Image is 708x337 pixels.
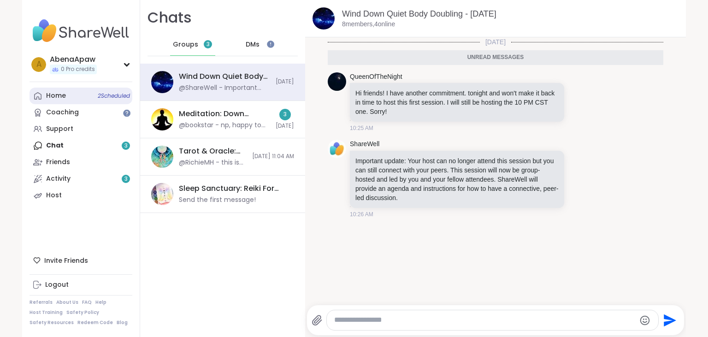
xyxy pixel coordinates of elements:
span: 3 [206,41,210,48]
img: https://sharewell-space-live.sfo3.digitaloceanspaces.com/user-generated/d7277878-0de6-43a2-a937-4... [328,72,346,91]
iframe: Spotlight [267,41,274,48]
span: 2 Scheduled [98,92,130,100]
button: Send [659,310,679,331]
div: Coaching [46,108,79,117]
span: 0 Pro credits [61,65,95,73]
div: Home [46,91,66,101]
div: Sleep Sanctuary: Reiki For Quieting the Mind, [DATE] [179,183,289,194]
div: Unread messages [328,50,663,65]
div: Activity [46,174,71,183]
span: A [36,59,41,71]
a: Referrals [29,299,53,306]
a: Help [95,299,106,306]
img: ShareWell Nav Logo [29,15,132,47]
a: About Us [56,299,78,306]
a: FAQ [82,299,92,306]
textarea: Type your message [334,315,635,325]
button: Emoji picker [639,315,650,326]
span: [DATE] 11:04 AM [252,153,294,160]
a: Safety Resources [29,319,74,326]
p: 8 members, 4 online [342,20,395,29]
div: @bookstar - np, happy to help [179,121,270,130]
span: 3 [124,175,128,183]
div: @ShareWell - Important update: Your host can no longer attend this session but you can still conn... [179,83,270,93]
a: QueenOfTheNight [350,72,402,82]
span: 10:26 AM [350,210,373,219]
img: https://sharewell-space-live.sfo3.digitaloceanspaces.com/user-generated/3f132bb7-f98b-4da5-9917-9... [328,140,346,158]
span: Groups [173,40,198,49]
a: Host Training [29,309,63,316]
a: Host [29,187,132,204]
iframe: Spotlight [123,109,130,117]
img: Wind Down Quiet Body Doubling - Monday, Oct 06 [313,7,335,30]
p: Hi friends! I have another commitment. tonight and won't make it back in time to host this first ... [355,89,559,116]
a: Support [29,121,132,137]
span: [DATE] [480,37,511,47]
div: Friends [46,158,70,167]
img: Tarot & Oracle: An Hour of Insight and Discovery, Oct 04 [151,146,173,168]
a: Safety Policy [66,309,99,316]
img: Sleep Sanctuary: Reiki For Quieting the Mind, Oct 09 [151,183,173,205]
span: DMs [246,40,260,49]
span: 10:25 AM [350,124,373,132]
h1: Chats [147,7,192,28]
div: Tarot & Oracle: An Hour of Insight and Discovery, [DATE] [179,146,247,156]
div: Logout [45,280,69,290]
a: Friends [29,154,132,171]
a: Blog [117,319,128,326]
div: Support [46,124,73,134]
span: [DATE] [276,122,294,130]
a: Redeem Code [77,319,113,326]
div: 3 [279,109,291,120]
div: AbenaApaw [50,54,97,65]
p: Important update: Your host can no longer attend this session but you can still connect with your... [355,156,559,202]
a: Home2Scheduled [29,88,132,104]
a: Logout [29,277,132,293]
div: Wind Down Quiet Body Doubling - [DATE] [179,71,270,82]
a: Wind Down Quiet Body Doubling - [DATE] [342,9,496,18]
span: [DATE] [276,78,294,86]
div: Send the first message! [179,195,256,205]
img: Meditation: Down Regulating Our Nervous System, Oct 05 [151,108,173,130]
div: Meditation: Down Regulating Our Nervous System, [DATE] [179,109,270,119]
div: Invite Friends [29,252,132,269]
img: Wind Down Quiet Body Doubling - Monday, Oct 06 [151,71,173,93]
a: Activity3 [29,171,132,187]
a: ShareWell [350,140,379,149]
div: Host [46,191,62,200]
div: @RichieMH - this is my first group so not sure how this works, so ill just go with the flow lol [179,158,247,167]
a: Coaching [29,104,132,121]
